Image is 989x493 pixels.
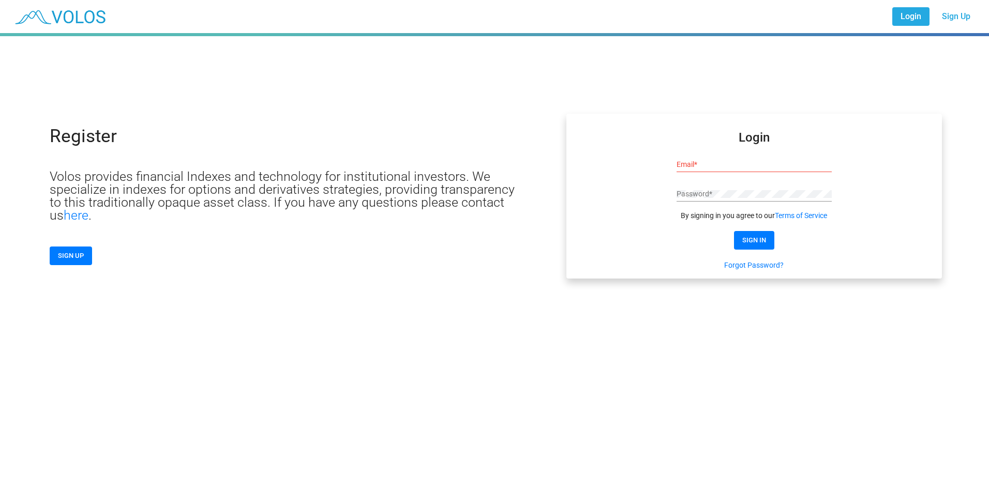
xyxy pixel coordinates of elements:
[892,7,930,26] a: Login
[739,132,770,143] mat-card-title: Login
[50,246,92,265] button: SIGN UP
[50,170,519,222] p: Volos provides financial Indexes and technology for institutional investors. We specialize in ind...
[50,127,117,145] p: Register
[677,210,832,221] div: By signing in you agree to our
[775,210,827,221] a: Terms of Service
[724,260,784,270] a: Forgot Password?
[8,4,111,29] img: blue_transparent.png
[901,11,921,21] span: Login
[734,231,774,250] button: SIGN IN
[942,11,970,21] span: Sign Up
[64,208,88,223] a: here
[742,236,766,244] span: SIGN IN
[58,252,84,259] span: SIGN UP
[934,7,979,26] a: Sign Up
